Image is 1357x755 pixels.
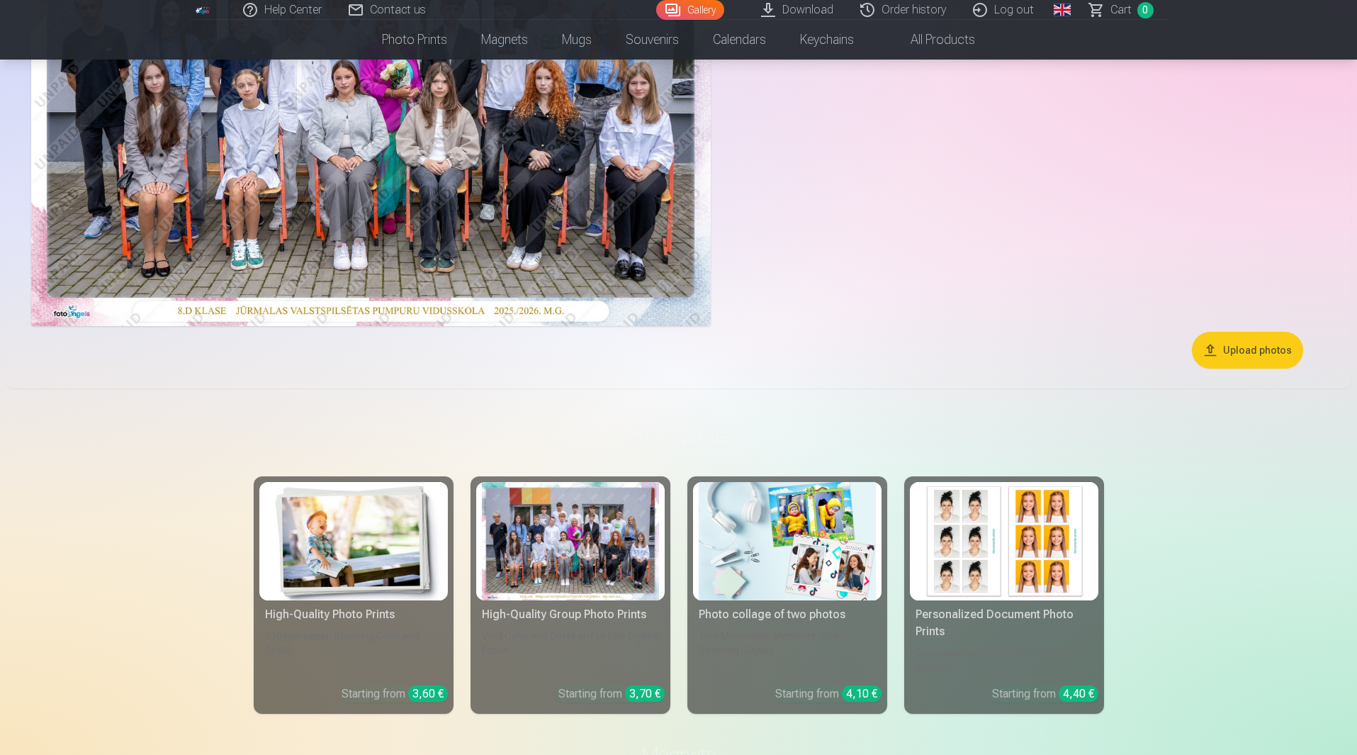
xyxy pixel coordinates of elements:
button: Upload photos [1192,332,1303,369]
a: High-Quality Group Photo PrintsVivid Color and Detail on Fuji Film Crystal PaperStarting from 3,70 € [471,476,670,714]
a: Personalized Document Photo PrintsPersonalized Document Photo PrintsConvenient and Versatile ID P... [904,476,1104,714]
div: Starting from [342,686,448,703]
img: Personalized Document Photo Prints [916,482,1093,600]
a: Keychains [783,20,871,60]
span: Сart [1110,1,1132,18]
a: Magnets [464,20,545,60]
a: High-Quality Photo PrintsHigh-Quality Photo Prints210gsm paper, Stunning Color and DetailStarting... [254,476,454,714]
h3: Photo prints [265,423,1093,448]
a: Calendars [696,20,783,60]
div: High-Quality Photo Prints [259,606,448,623]
div: 3,70 € [625,686,665,702]
div: Vivid Color and Detail on Fuji Film Crystal Paper [476,629,665,674]
a: Photo prints [365,20,464,60]
a: Photo collage of two photosPhoto collage of two photosTwo Memorable Moments, One Stunning Display... [687,476,887,714]
div: High-Quality Group Photo Prints [476,606,665,623]
a: Souvenirs [609,20,696,60]
div: 4,40 € [1059,686,1098,702]
div: Two Memorable Moments, One Stunning Display [693,629,882,674]
div: Starting from [992,686,1098,703]
div: 210gsm paper, Stunning Color and Detail [259,629,448,674]
a: All products [871,20,992,60]
img: High-Quality Photo Prints [265,482,442,600]
img: Photo collage of two photos [699,482,876,600]
div: 4,10 € [842,686,882,702]
div: 3,60 € [408,686,448,702]
a: Mugs [545,20,609,60]
div: Starting from [558,686,665,703]
div: Personalized Document Photo Prints [910,606,1098,640]
div: Starting from [775,686,882,703]
img: /fa3 [196,6,211,14]
div: Convenient and Versatile ID Photos (6 photos) [910,646,1098,674]
div: Photo collage of two photos [693,606,882,623]
span: 0 [1137,2,1154,18]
